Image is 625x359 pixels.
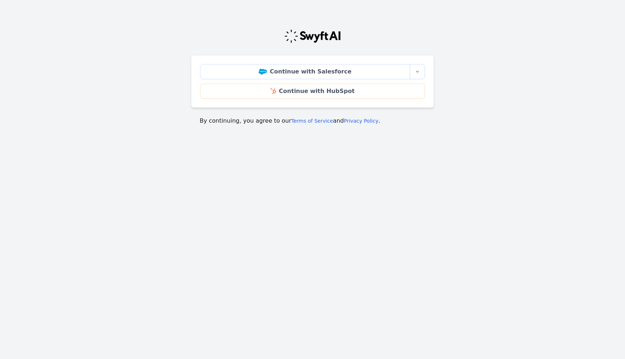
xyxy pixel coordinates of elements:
img: Salesforce [259,69,267,75]
img: Swyft Logo [284,29,341,43]
p: By continuing, you agree to our and . [200,117,425,125]
a: Terms of Service [291,118,333,124]
a: Continue with HubSpot [200,84,425,99]
a: Continue with Salesforce [200,64,410,79]
img: HubSpot [271,88,276,94]
a: Privacy Policy [344,118,378,124]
